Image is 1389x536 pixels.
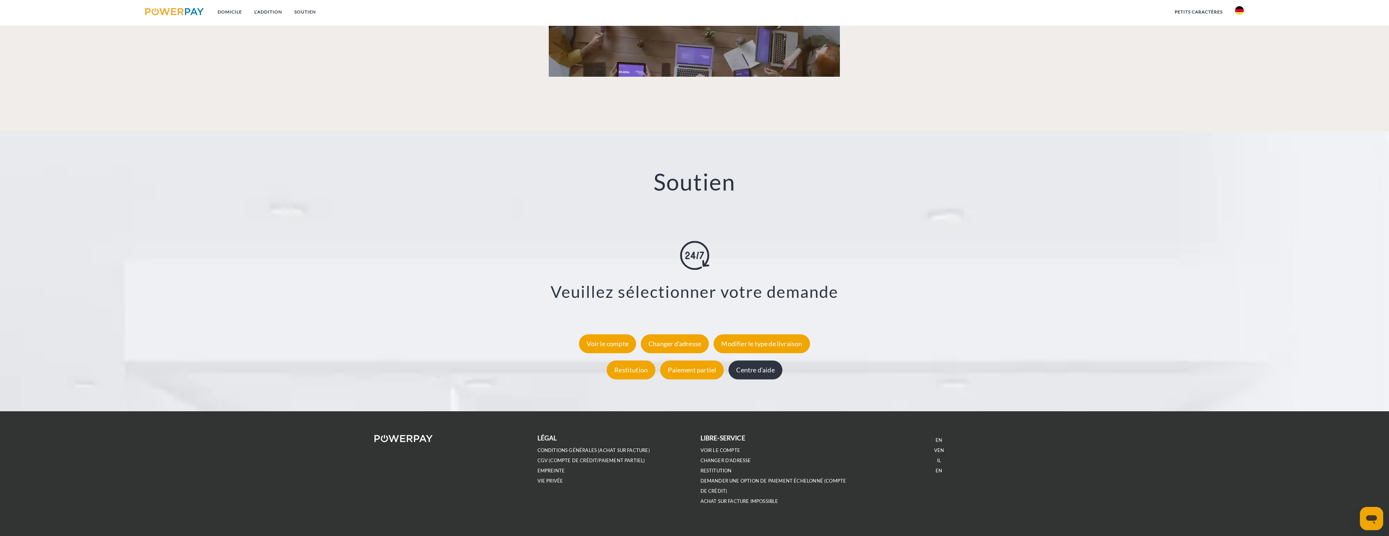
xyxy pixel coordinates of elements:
[537,434,557,442] b: Légal
[936,437,942,443] a: EN
[79,281,1310,302] h3: Veuillez sélectionner votre demande
[70,168,1319,196] h2: Soutien
[727,366,784,374] a: Centre d’aide
[577,340,638,348] a: Voir le compte
[605,366,657,374] a: Restitution
[680,241,709,270] img: online-shopping.svg
[701,478,846,494] a: Demander une option de paiement échelonné (COMPTE DE CRÉDIT)
[660,360,724,379] div: Paiement partiel
[701,468,732,474] a: Restitution
[936,468,942,474] a: EN
[145,8,204,15] img: logo-powerpay.svg
[701,447,741,453] a: Voir le compte
[658,366,726,374] a: Paiement partiel
[1235,6,1244,15] img: En
[937,457,941,464] a: IL
[607,360,655,379] div: Restitution
[537,478,563,484] a: VIE PRIVÉE
[211,5,248,19] a: Domicile
[537,447,650,453] a: Conditions générales (Achat sur facture)
[701,434,745,442] b: Libre-service
[639,340,711,348] a: Changer d’adresse
[374,435,433,442] img: logo-powerpay-white.svg
[934,447,944,453] a: VEN
[537,457,645,464] a: CGV (compte de crédit/paiement partiel)
[579,334,636,353] div: Voir le compte
[714,334,810,353] div: Modifier le type de livraison
[712,340,811,348] a: Modifier le type de livraison
[729,360,782,379] div: Centre d’aide
[248,5,288,19] a: L’ADDITION
[701,498,778,504] a: Achat sur facture impossible
[1360,507,1383,530] iframe: Schaltfläche zum Öffnen des Messaging-Fensters
[641,334,709,353] div: Changer d’adresse
[288,5,322,19] a: SOUTIEN
[537,468,565,474] a: EMPREINTE
[1168,5,1229,19] a: Petits caractères
[701,457,751,464] a: Changer d’adresse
